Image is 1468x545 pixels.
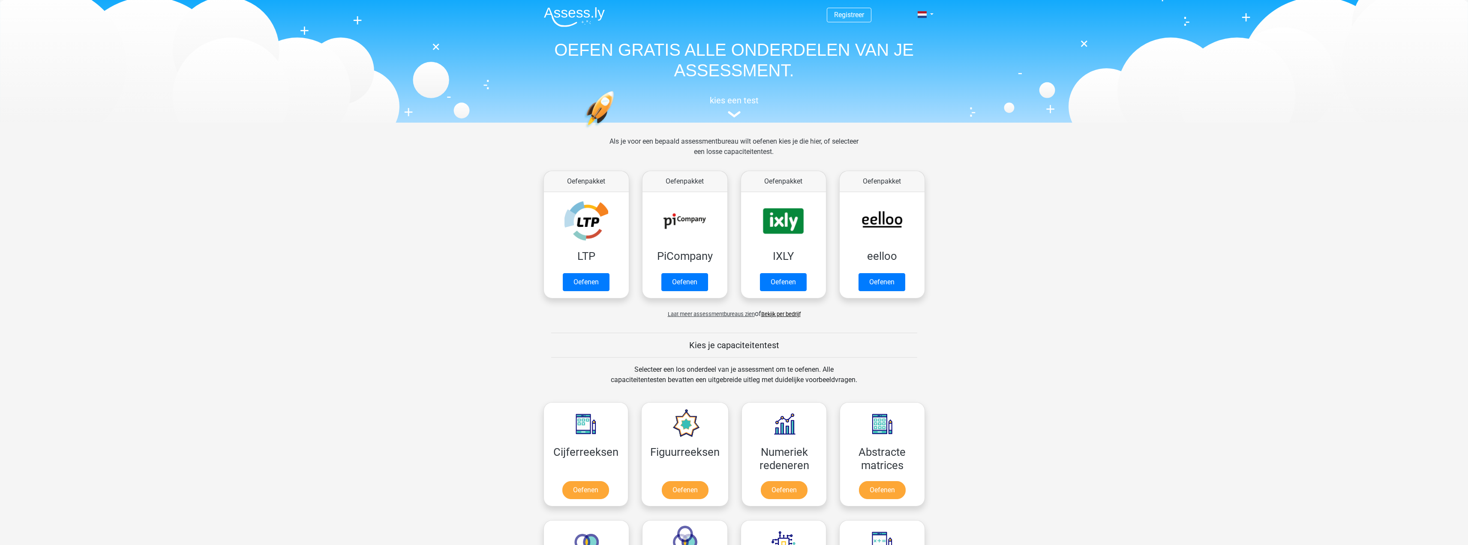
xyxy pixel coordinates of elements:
[761,481,808,499] a: Oefenen
[544,7,605,27] img: Assessly
[537,95,931,105] h5: kies een test
[834,11,864,19] a: Registreer
[603,136,865,167] div: Als je voor een bepaald assessmentbureau wilt oefenen kies je die hier, of selecteer een losse ca...
[661,273,708,291] a: Oefenen
[562,481,609,499] a: Oefenen
[537,39,931,81] h1: OEFEN GRATIS ALLE ONDERDELEN VAN JE ASSESSMENT.
[537,302,931,319] div: of
[584,91,647,169] img: oefenen
[668,311,755,317] span: Laat meer assessmentbureaus zien
[760,273,807,291] a: Oefenen
[563,273,609,291] a: Oefenen
[761,311,801,317] a: Bekijk per bedrijf
[859,273,905,291] a: Oefenen
[859,481,906,499] a: Oefenen
[551,340,917,350] h5: Kies je capaciteitentest
[537,95,931,118] a: kies een test
[603,364,865,395] div: Selecteer een los onderdeel van je assessment om te oefenen. Alle capaciteitentesten bevatten een...
[728,111,741,117] img: assessment
[662,481,708,499] a: Oefenen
